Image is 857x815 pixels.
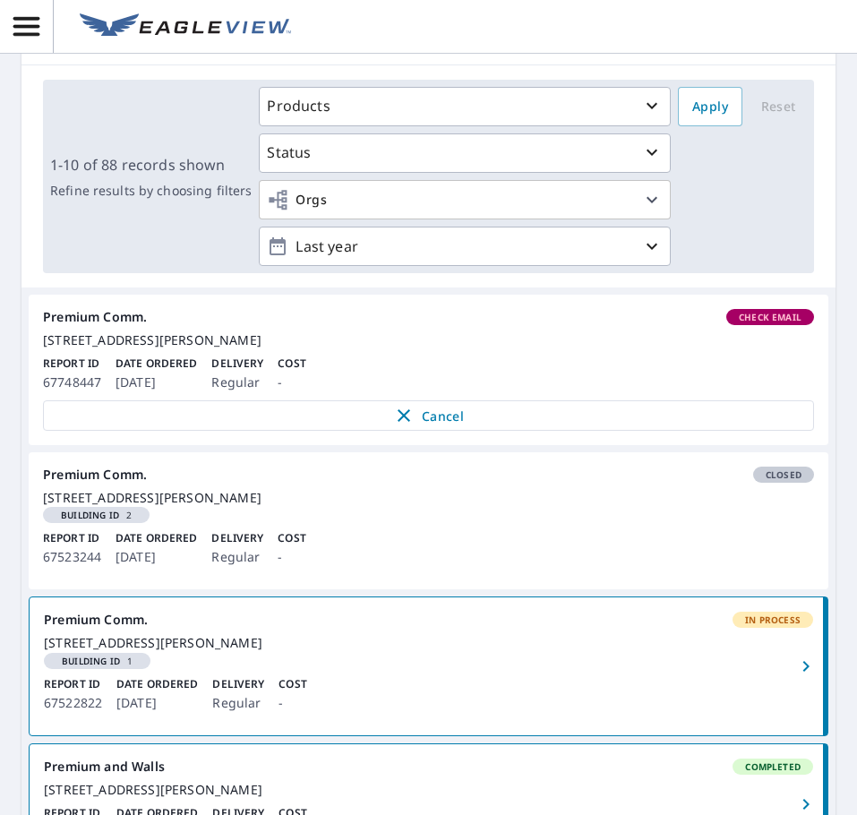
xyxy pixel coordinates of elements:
[116,692,198,714] p: [DATE]
[116,546,197,568] p: [DATE]
[692,96,728,118] span: Apply
[678,87,742,126] button: Apply
[211,372,263,393] p: Regular
[43,530,101,546] p: Report ID
[43,546,101,568] p: 67523244
[43,490,814,506] div: [STREET_ADDRESS][PERSON_NAME]
[43,400,814,431] button: Cancel
[279,676,306,692] p: Cost
[267,142,311,163] p: Status
[278,356,305,372] p: Cost
[116,356,197,372] p: Date Ordered
[62,405,795,426] span: Cancel
[259,133,671,173] button: Status
[80,13,291,40] img: EV Logo
[259,87,671,126] button: Products
[62,656,120,665] em: Building ID
[116,372,197,393] p: [DATE]
[734,613,811,626] span: In Process
[116,530,197,546] p: Date Ordered
[51,656,143,665] span: 1
[116,676,198,692] p: Date Ordered
[267,189,327,211] span: Orgs
[734,760,811,773] span: Completed
[30,597,827,734] a: Premium Comm.In Process[STREET_ADDRESS][PERSON_NAME]Building ID1Report ID67522822Date Ordered[DAT...
[278,530,305,546] p: Cost
[755,468,812,481] span: Closed
[44,782,813,798] div: [STREET_ADDRESS][PERSON_NAME]
[288,231,641,262] p: Last year
[50,183,252,199] p: Refine results by choosing filters
[728,311,812,323] span: Check Email
[69,3,302,51] a: EV Logo
[44,676,102,692] p: Report ID
[212,692,264,714] p: Regular
[43,467,814,483] div: Premium Comm.
[211,530,263,546] p: Delivery
[278,546,305,568] p: -
[43,356,101,372] p: Report ID
[211,356,263,372] p: Delivery
[212,676,264,692] p: Delivery
[259,180,671,219] button: Orgs
[44,612,813,628] div: Premium Comm.
[61,510,119,519] em: Building ID
[259,227,671,266] button: Last year
[44,759,813,775] div: Premium and Walls
[43,332,814,348] div: [STREET_ADDRESS][PERSON_NAME]
[44,692,102,714] p: 67522822
[267,95,330,116] p: Products
[279,692,306,714] p: -
[44,635,813,651] div: [STREET_ADDRESS][PERSON_NAME]
[50,154,252,176] p: 1-10 of 88 records shown
[278,372,305,393] p: -
[211,546,263,568] p: Regular
[29,452,828,589] a: Premium Comm.Closed[STREET_ADDRESS][PERSON_NAME]Building ID2Report ID67523244Date Ordered[DATE]De...
[43,309,814,325] div: Premium Comm.
[50,510,142,519] span: 2
[29,295,828,445] a: Premium Comm.Check Email[STREET_ADDRESS][PERSON_NAME]Report ID67748447Date Ordered[DATE]DeliveryR...
[43,372,101,393] p: 67748447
